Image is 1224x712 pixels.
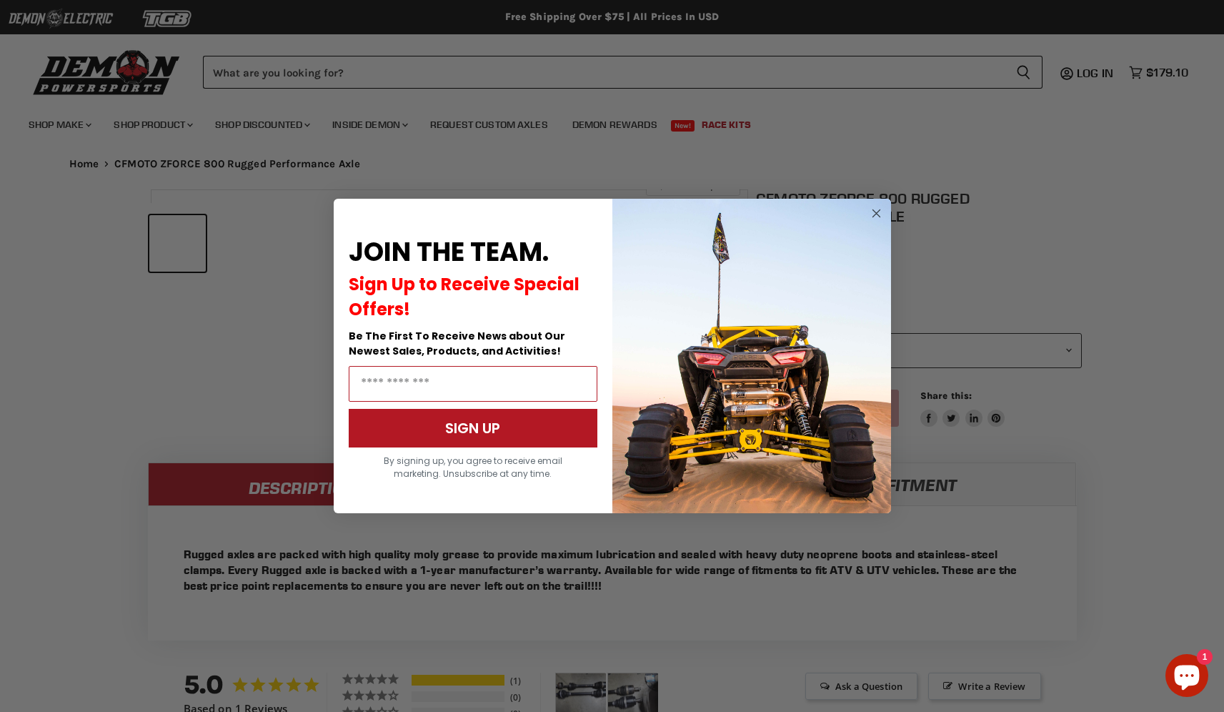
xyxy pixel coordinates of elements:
img: a9095488-b6e7-41ba-879d-588abfab540b.jpeg [612,199,891,513]
inbox-online-store-chat: Shopify online store chat [1161,654,1213,701]
span: JOIN THE TEAM. [349,234,549,270]
button: Close dialog [867,204,885,222]
span: By signing up, you agree to receive email marketing. Unsubscribe at any time. [384,455,562,480]
input: Email Address [349,366,597,402]
span: Sign Up to Receive Special Offers! [349,272,579,321]
span: Be The First To Receive News about Our Newest Sales, Products, and Activities! [349,329,565,358]
button: SIGN UP [349,409,597,448]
